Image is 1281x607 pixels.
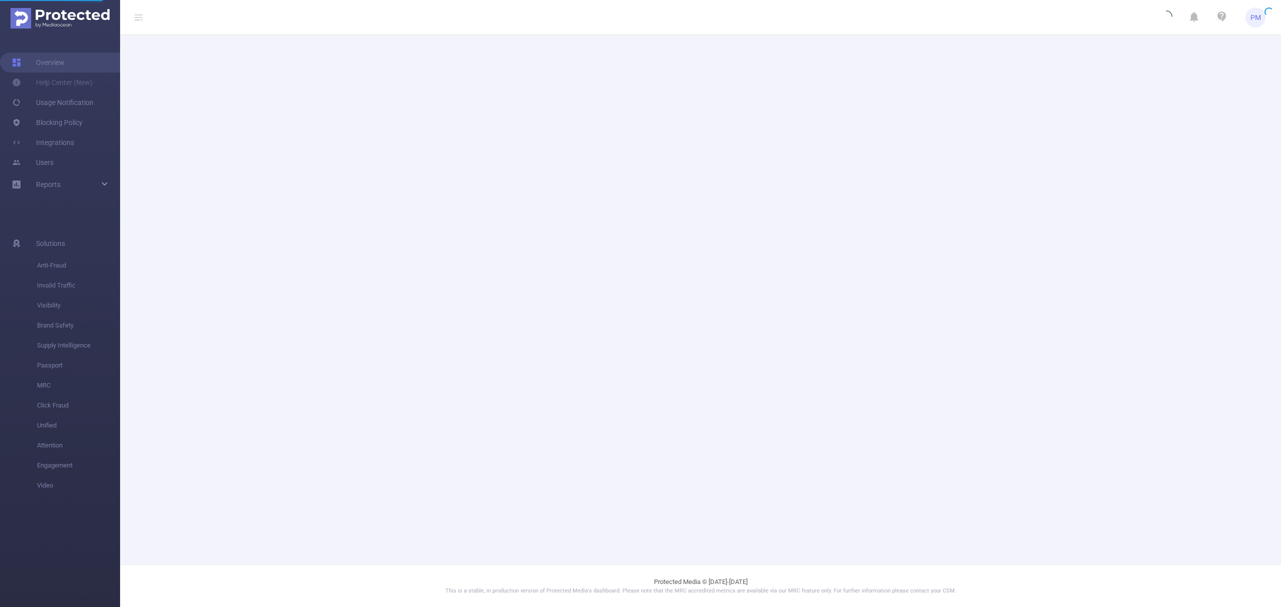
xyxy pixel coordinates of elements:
span: Brand Safety [37,315,120,335]
a: Integrations [12,132,74,152]
a: Blocking Policy [12,112,83,132]
span: Supply Intelligence [37,335,120,355]
span: Invalid Traffic [37,275,120,295]
span: Solutions [36,233,65,253]
a: Users [12,152,54,172]
a: Usage Notification [12,92,94,112]
span: Click Fraud [37,395,120,415]
footer: Protected Media © [DATE]-[DATE] [120,564,1281,607]
span: Anti-Fraud [37,255,120,275]
i: icon: loading [1160,10,1172,24]
p: This is a stable, in production version of Protected Media's dashboard. Please note that the MRC ... [145,587,1256,595]
a: Overview [12,52,65,72]
span: Visibility [37,295,120,315]
span: Passport [37,355,120,375]
img: Protected Media [11,8,110,28]
span: MRC [37,375,120,395]
a: Reports [36,174,61,194]
span: Reports [36,180,61,188]
span: Attention [37,435,120,455]
span: Video [37,475,120,495]
span: Unified [37,415,120,435]
span: Engagement [37,455,120,475]
span: PM [1250,7,1261,27]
